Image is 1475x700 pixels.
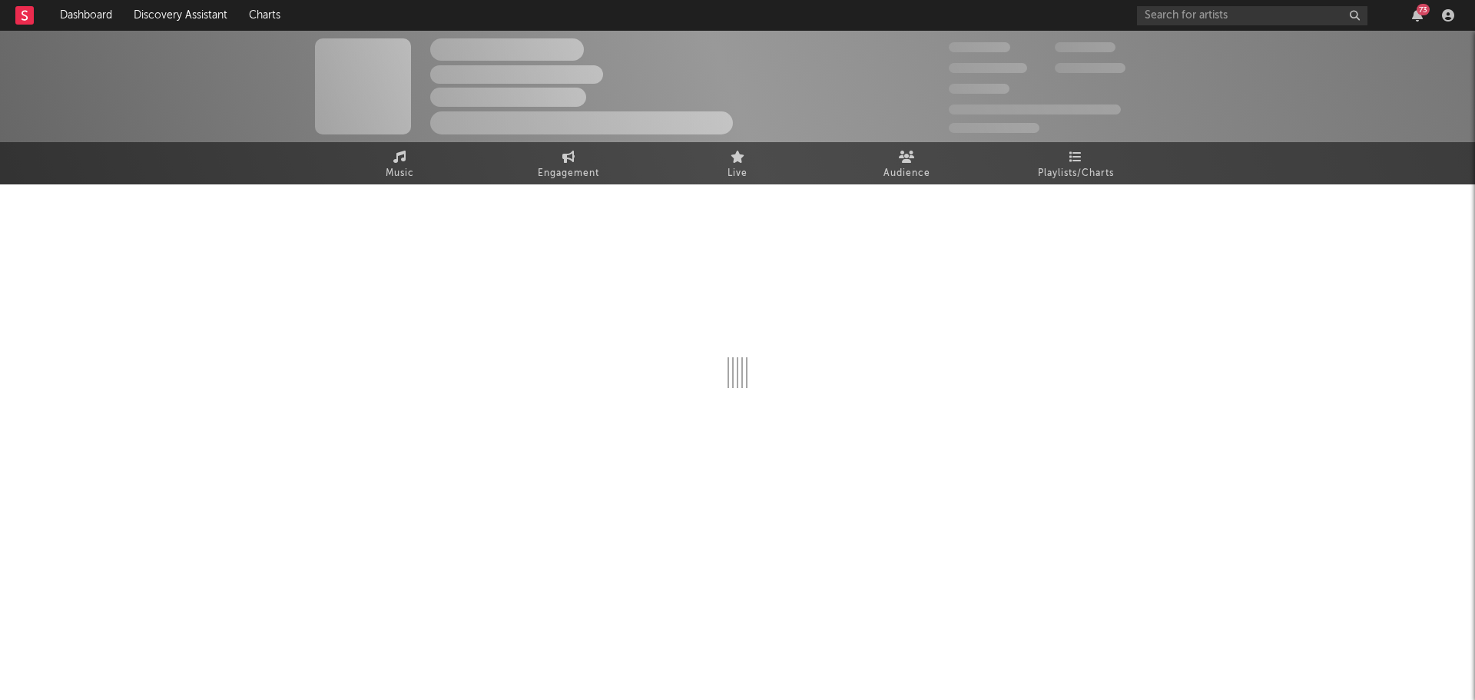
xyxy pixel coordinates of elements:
a: Live [653,142,822,184]
span: Audience [883,164,930,183]
a: Music [315,142,484,184]
span: 1.000.000 [1055,63,1125,73]
a: Playlists/Charts [991,142,1160,184]
span: 100.000 [949,84,1009,94]
span: 300.000 [949,42,1010,52]
span: Live [728,164,747,183]
a: Audience [822,142,991,184]
span: 50.000.000 [949,63,1027,73]
a: Engagement [484,142,653,184]
button: 73 [1412,9,1423,22]
span: Engagement [538,164,599,183]
input: Search for artists [1137,6,1367,25]
span: Music [386,164,414,183]
div: 73 [1417,4,1430,15]
span: 50.000.000 Monthly Listeners [949,105,1121,114]
span: 100.000 [1055,42,1115,52]
span: Jump Score: 85.0 [949,123,1039,133]
span: Playlists/Charts [1038,164,1114,183]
